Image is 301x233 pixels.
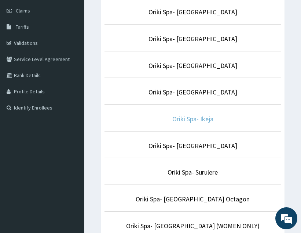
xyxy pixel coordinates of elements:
[172,115,213,123] a: Oriki Spa- Ikeja
[16,7,30,14] span: Claims
[148,88,237,96] a: Oriki Spa- [GEOGRAPHIC_DATA]
[148,61,237,70] a: Oriki Spa- [GEOGRAPHIC_DATA]
[148,141,237,150] a: Oriki Spa- [GEOGRAPHIC_DATA]
[14,37,30,55] img: d_794563401_company_1708531726252_794563401
[4,155,140,181] textarea: Type your message and hit 'Enter'
[148,35,237,43] a: Oriki Spa- [GEOGRAPHIC_DATA]
[148,8,237,16] a: Oriki Spa- [GEOGRAPHIC_DATA]
[168,168,218,176] a: Oriki Spa- Surulere
[38,41,123,51] div: Chat with us now
[136,195,250,203] a: Oriki Spa- [GEOGRAPHIC_DATA] Octagon
[120,4,138,21] div: Minimize live chat window
[43,70,101,144] span: We're online!
[16,24,29,30] span: Tariffs
[126,222,260,230] a: Oriki Spa- [GEOGRAPHIC_DATA] (WOMEN ONLY)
